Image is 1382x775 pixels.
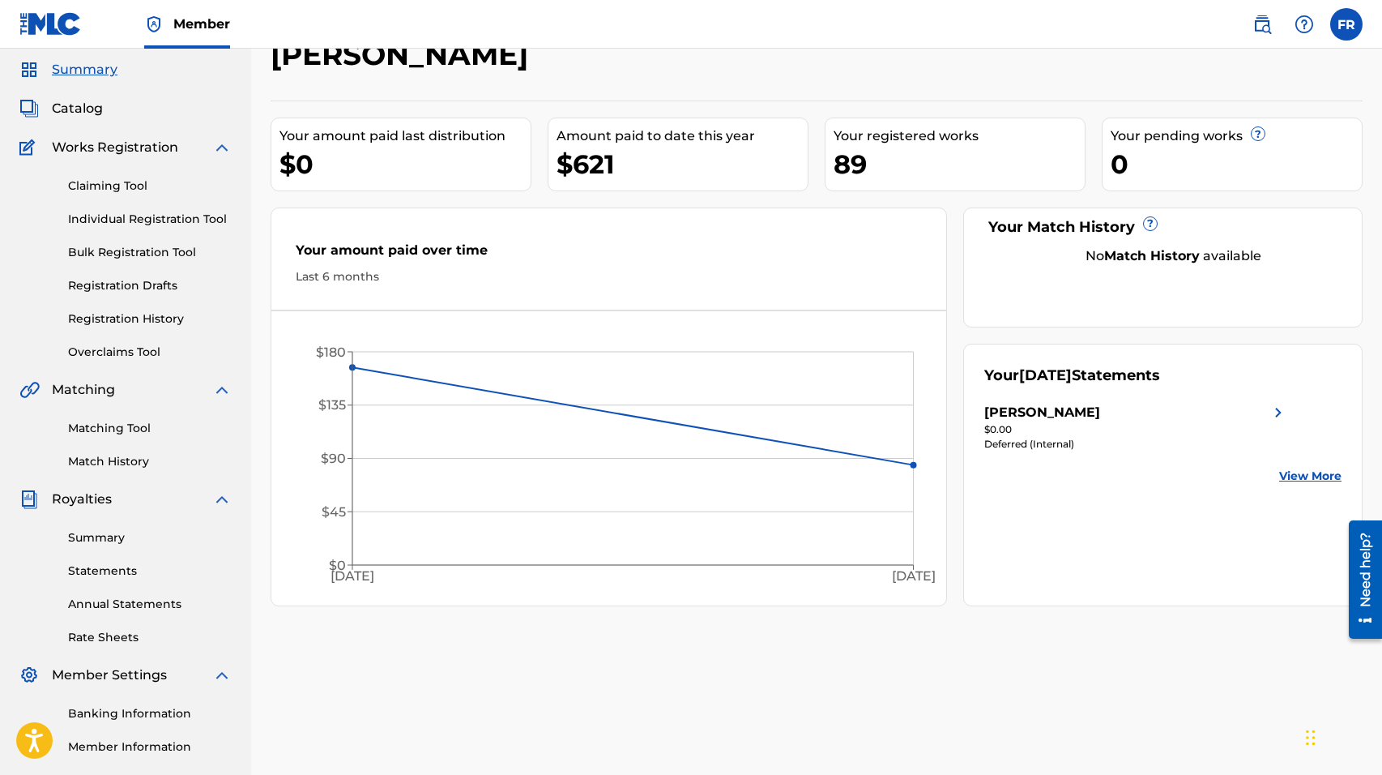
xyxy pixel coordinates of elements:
div: $621 [557,146,808,182]
img: Member Settings [19,666,39,685]
div: Drag [1306,713,1316,762]
strong: Match History [1104,248,1200,263]
a: Claiming Tool [68,178,232,195]
div: Help [1288,8,1320,41]
tspan: [DATE] [331,569,374,584]
span: Matching [52,380,115,400]
img: Works Registration [19,138,41,157]
div: $0 [279,146,531,182]
a: Banking Information [68,705,232,722]
a: Registration Drafts [68,277,232,294]
img: help [1295,15,1314,34]
div: No available [1005,246,1341,266]
a: Member Information [68,739,232,756]
div: Amount paid to date this year [557,126,808,146]
img: Catalog [19,99,39,118]
a: Rate Sheets [68,629,232,646]
a: Individual Registration Tool [68,211,232,228]
div: $0.00 [984,422,1288,437]
span: Summary [52,60,117,79]
div: Your pending works [1111,126,1362,146]
span: Member [173,15,230,33]
a: CatalogCatalog [19,99,103,118]
div: Your Match History [984,216,1341,238]
a: Annual Statements [68,596,232,613]
img: expand [212,490,232,509]
span: Royalties [52,490,112,509]
img: right chevron icon [1269,403,1288,422]
iframe: Chat Widget [1301,697,1382,775]
span: Works Registration [52,138,178,157]
span: [DATE] [1019,366,1072,384]
img: expand [212,666,232,685]
img: search [1252,15,1272,34]
span: Catalog [52,99,103,118]
h2: [PERSON_NAME] [271,36,536,73]
div: 89 [834,146,1085,182]
tspan: $90 [321,451,346,466]
a: [PERSON_NAME]right chevron icon$0.00Deferred (Internal) [984,403,1288,452]
div: Your registered works [834,126,1085,146]
img: expand [212,380,232,400]
span: ? [1252,127,1265,140]
tspan: [DATE] [892,569,936,584]
span: ? [1144,217,1157,230]
a: Matching Tool [68,420,232,437]
tspan: $180 [316,345,346,360]
tspan: $0 [329,558,346,573]
img: Summary [19,60,39,79]
a: Public Search [1246,8,1278,41]
a: Statements [68,563,232,580]
a: SummarySummary [19,60,117,79]
div: 0 [1111,146,1362,182]
div: Your amount paid over time [296,241,922,268]
div: [PERSON_NAME] [984,403,1100,422]
div: Your amount paid last distribution [279,126,531,146]
a: Bulk Registration Tool [68,244,232,261]
tspan: $135 [318,397,346,413]
img: Top Rightsholder [144,15,164,34]
a: Summary [68,529,232,546]
a: View More [1279,468,1341,485]
div: User Menu [1330,8,1363,41]
div: Last 6 months [296,268,922,285]
div: Your Statements [984,365,1160,387]
span: Member Settings [52,666,167,685]
a: Registration History [68,310,232,328]
tspan: $45 [322,504,346,520]
div: Deferred (Internal) [984,437,1288,452]
a: Overclaims Tool [68,344,232,361]
img: Royalties [19,490,39,509]
img: expand [212,138,232,157]
iframe: Resource Center [1337,512,1382,646]
img: MLC Logo [19,12,82,36]
a: Match History [68,453,232,470]
img: Matching [19,380,40,400]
